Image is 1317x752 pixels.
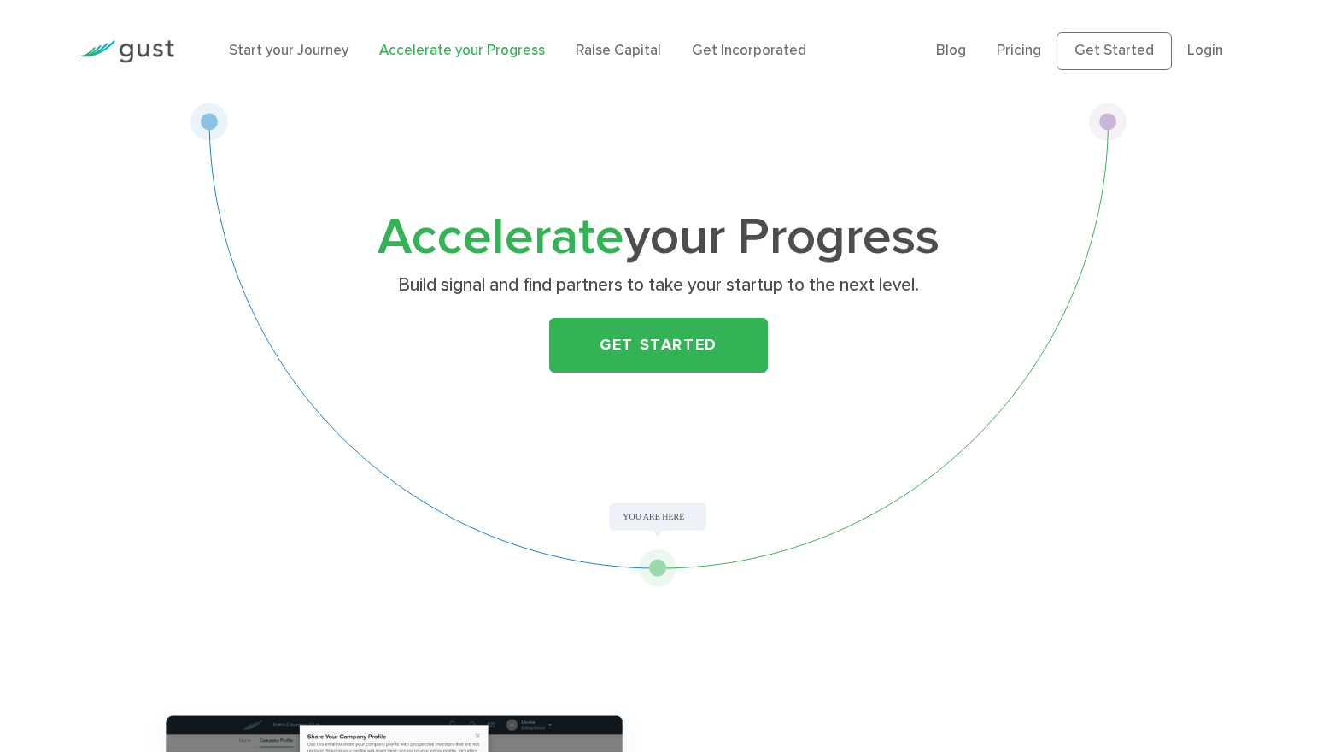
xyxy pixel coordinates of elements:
[549,318,768,373] a: Get Started
[321,214,996,261] h1: your Progress
[378,207,624,267] span: Accelerate
[692,42,806,59] a: Get Incorporated
[997,42,1041,59] a: Pricing
[229,42,348,59] a: Start your Journey
[328,273,990,297] p: Build signal and find partners to take your startup to the next level.
[1187,42,1223,59] a: Login
[936,42,966,59] a: Blog
[1057,32,1172,70] a: Get Started
[379,42,545,59] a: Accelerate your Progress
[79,40,174,63] img: Gust Logo
[576,42,661,59] a: Raise Capital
